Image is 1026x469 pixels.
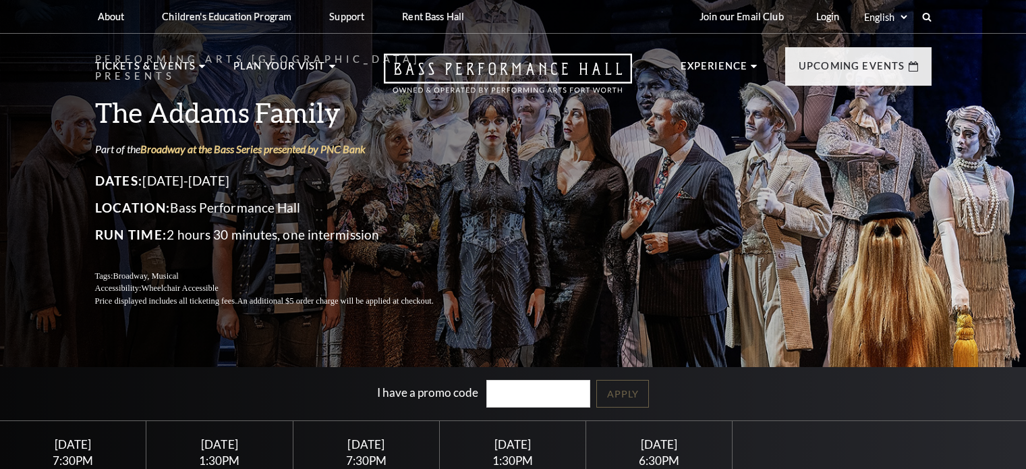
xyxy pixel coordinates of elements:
[95,170,466,192] p: [DATE]-[DATE]
[95,295,466,308] p: Price displayed includes all ticketing fees.
[602,455,716,466] div: 6:30PM
[456,455,570,466] div: 1:30PM
[377,385,478,399] label: I have a promo code
[140,142,366,155] a: Broadway at the Bass Series presented by PNC Bank
[16,437,130,451] div: [DATE]
[95,142,466,157] p: Part of the
[402,11,464,22] p: Rent Bass Hall
[233,58,326,82] p: Plan Your Visit
[95,95,466,130] h3: The Addams Family
[799,58,905,82] p: Upcoming Events
[95,282,466,295] p: Accessibility:
[237,296,433,306] span: An additional $5 order charge will be applied at checkout.
[162,11,291,22] p: Children's Education Program
[163,455,277,466] div: 1:30PM
[95,227,167,242] span: Run Time:
[681,58,748,82] p: Experience
[113,271,178,281] span: Broadway, Musical
[309,437,423,451] div: [DATE]
[309,455,423,466] div: 7:30PM
[16,455,130,466] div: 7:30PM
[95,197,466,219] p: Bass Performance Hall
[95,270,466,283] p: Tags:
[95,58,196,82] p: Tickets & Events
[98,11,125,22] p: About
[456,437,570,451] div: [DATE]
[95,224,466,246] p: 2 hours 30 minutes, one intermission
[95,173,143,188] span: Dates:
[861,11,909,24] select: Select:
[141,283,218,293] span: Wheelchair Accessible
[329,11,364,22] p: Support
[95,200,171,215] span: Location:
[163,437,277,451] div: [DATE]
[602,437,716,451] div: [DATE]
